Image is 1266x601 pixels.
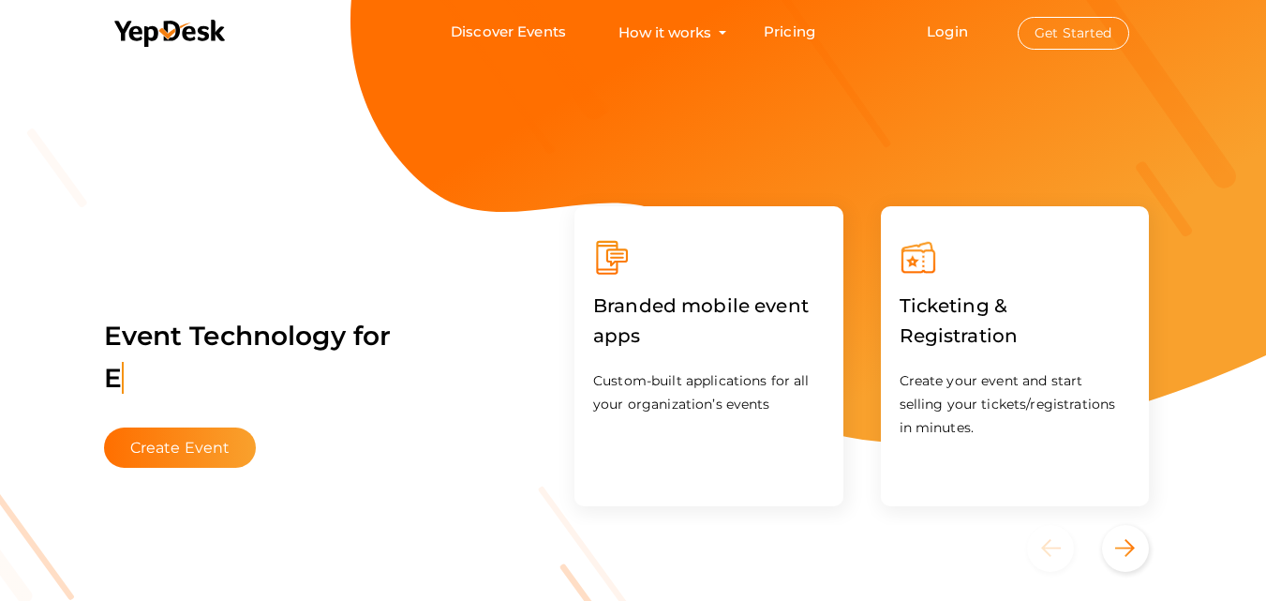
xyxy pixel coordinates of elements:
label: Ticketing & Registration [900,277,1131,365]
a: Ticketing & Registration [900,328,1131,346]
a: Branded mobile event apps [593,328,825,346]
button: Next [1102,525,1149,572]
p: Custom-built applications for all your organization’s events [593,369,825,416]
button: Create Event [104,428,257,468]
button: Previous [1027,525,1097,572]
a: Pricing [764,15,815,50]
p: Create your event and start selling your tickets/registrations in minutes. [900,369,1131,440]
button: Get Started [1018,17,1129,50]
label: Event Technology for [104,292,392,423]
a: Login [927,23,968,40]
label: Branded mobile event apps [593,277,825,365]
a: Discover Events [451,15,566,50]
button: How it works [613,15,717,50]
span: E [104,362,124,394]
